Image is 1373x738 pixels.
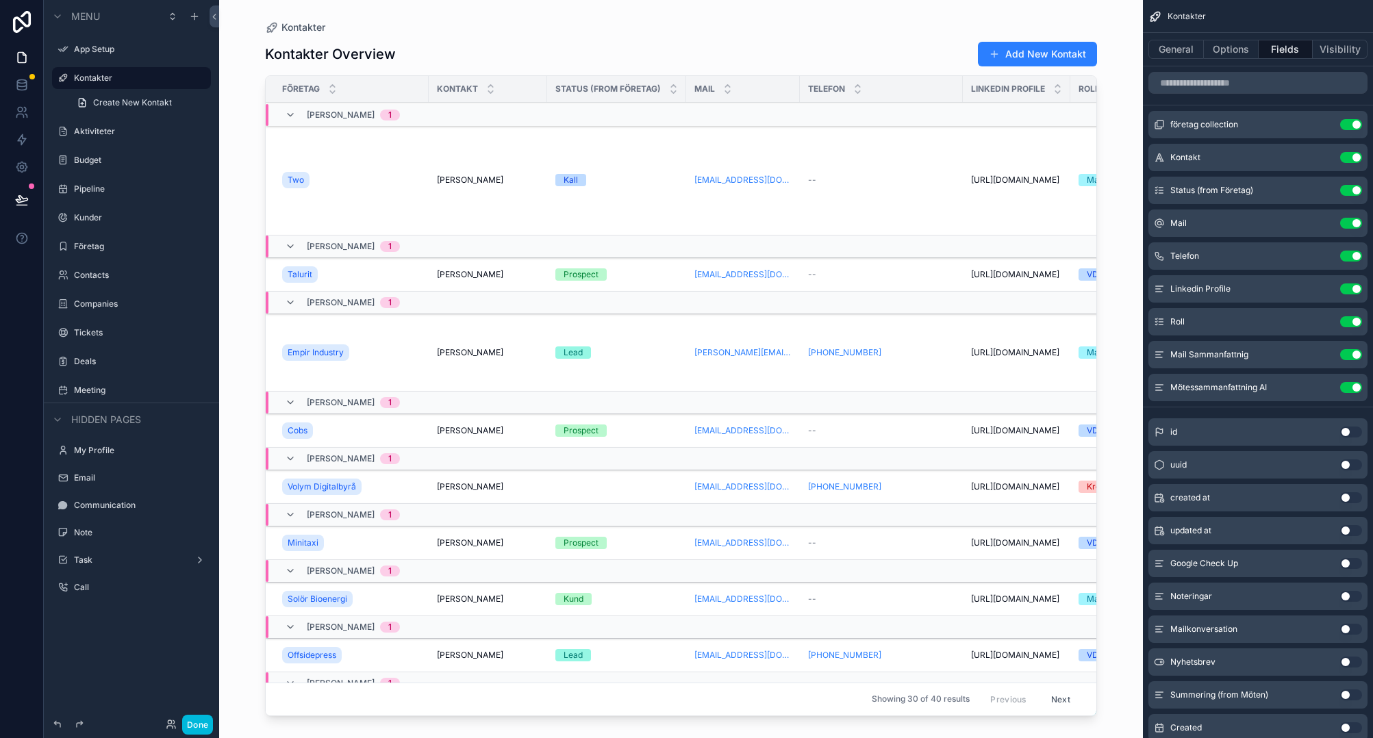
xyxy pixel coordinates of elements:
span: Google Check Up [1170,558,1238,569]
div: 1 [388,297,392,308]
label: Pipeline [74,183,203,194]
div: 1 [388,110,392,120]
span: Status (from Företag) [1170,185,1253,196]
span: Noteringar [1170,591,1212,602]
label: Companies [74,298,203,309]
button: Options [1204,40,1259,59]
label: Communication [74,500,203,511]
span: Telefon [1170,251,1199,262]
label: Budget [74,155,203,166]
span: Mail [1170,218,1187,229]
span: Telefon [808,84,845,94]
span: företag collection [1170,119,1238,130]
label: App Setup [74,44,203,55]
button: Visibility [1313,40,1368,59]
span: [PERSON_NAME] [307,297,375,308]
div: 1 [388,397,392,408]
span: Summering (from Möten) [1170,689,1268,700]
span: updated at [1170,525,1211,536]
span: Linkedin Profile [1170,283,1231,294]
label: Meeting [74,385,203,396]
span: id [1170,427,1177,437]
span: [PERSON_NAME] [307,110,375,120]
label: Call [74,582,203,593]
button: Next [1042,689,1080,710]
span: Menu [71,10,100,23]
span: Kontakter [1168,11,1206,22]
span: Kontakt [437,84,478,94]
span: [PERSON_NAME] [307,397,375,408]
div: 1 [388,241,392,252]
span: [PERSON_NAME] [307,453,375,464]
span: Kontakt [1170,152,1200,163]
span: Mail Sammanfattnig [1170,349,1248,360]
span: Create New Kontakt [93,97,172,108]
span: Status (from Företag) [555,84,661,94]
label: Tickets [74,327,203,338]
div: 1 [388,453,392,464]
span: created at [1170,492,1210,503]
div: 1 [388,678,392,689]
label: Email [74,472,203,483]
span: Företag [282,84,320,94]
label: Note [74,527,203,538]
button: General [1148,40,1204,59]
label: My Profile [74,445,203,456]
span: Hidden pages [71,413,141,427]
button: Fields [1259,40,1313,59]
span: Mailkonversation [1170,624,1237,635]
span: Linkedin Profile [971,84,1045,94]
label: Aktiviteter [74,126,203,137]
label: Task [74,555,184,565]
button: Done [182,715,213,735]
span: Nyhetsbrev [1170,657,1215,667]
span: Showing 30 of 40 results [872,694,970,705]
span: [PERSON_NAME] [307,622,375,633]
span: Mötessammanfattning AI [1170,382,1267,393]
label: Deals [74,356,203,367]
label: Kontakter [74,73,203,84]
span: [PERSON_NAME] [307,565,375,576]
div: 1 [388,509,392,520]
span: [PERSON_NAME] [307,509,375,520]
label: Företag [74,241,203,252]
div: 1 [388,622,392,633]
a: Create New Kontakt [68,92,211,114]
label: Kunder [74,212,203,223]
span: Roll [1170,316,1185,327]
label: Contacts [74,270,203,281]
span: uuid [1170,459,1187,470]
span: Roll [1079,84,1100,94]
span: [PERSON_NAME] [307,241,375,252]
span: Mail [694,84,715,94]
div: 1 [388,565,392,576]
span: [PERSON_NAME] [307,678,375,689]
